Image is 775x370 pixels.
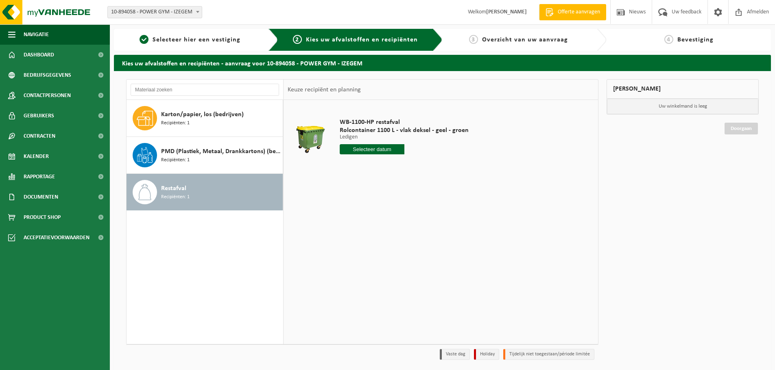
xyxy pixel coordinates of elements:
[486,9,527,15] strong: [PERSON_NAME]
[556,8,602,16] span: Offerte aanvragen
[24,45,54,65] span: Dashboard
[607,79,759,99] div: [PERSON_NAME]
[127,174,283,210] button: Restafval Recipiënten: 1
[24,227,90,248] span: Acceptatievoorwaarden
[131,84,279,96] input: Materiaal zoeken
[664,35,673,44] span: 4
[440,349,470,360] li: Vaste dag
[24,24,49,45] span: Navigatie
[24,65,71,85] span: Bedrijfsgegevens
[161,184,186,193] span: Restafval
[24,106,54,126] span: Gebruikers
[725,123,758,134] a: Doorgaan
[340,134,469,140] p: Ledigen
[161,147,281,156] span: PMD (Plastiek, Metaal, Drankkartons) (bedrijven)
[503,349,594,360] li: Tijdelijk niet toegestaan/période limitée
[677,37,714,43] span: Bevestiging
[24,126,55,146] span: Contracten
[474,349,499,360] li: Holiday
[127,100,283,137] button: Karton/papier, los (bedrijven) Recipiënten: 1
[340,118,469,126] span: WB-1100-HP restafval
[153,37,240,43] span: Selecteer hier een vestiging
[293,35,302,44] span: 2
[114,55,771,71] h2: Kies uw afvalstoffen en recipiënten - aanvraag voor 10-894058 - POWER GYM - IZEGEM
[469,35,478,44] span: 3
[24,207,61,227] span: Product Shop
[607,99,758,114] p: Uw winkelmand is leeg
[161,110,244,119] span: Karton/papier, los (bedrijven)
[108,6,202,18] span: 10-894058 - POWER GYM - IZEGEM
[482,37,568,43] span: Overzicht van uw aanvraag
[118,35,262,45] a: 1Selecteer hier een vestiging
[340,126,469,134] span: Rolcontainer 1100 L - vlak deksel - geel - groen
[24,187,58,207] span: Documenten
[140,35,148,44] span: 1
[127,137,283,174] button: PMD (Plastiek, Metaal, Drankkartons) (bedrijven) Recipiënten: 1
[340,144,404,154] input: Selecteer datum
[107,6,202,18] span: 10-894058 - POWER GYM - IZEGEM
[24,146,49,167] span: Kalender
[539,4,606,20] a: Offerte aanvragen
[284,80,365,100] div: Keuze recipiënt en planning
[161,119,190,127] span: Recipiënten: 1
[306,37,418,43] span: Kies uw afvalstoffen en recipiënten
[161,156,190,164] span: Recipiënten: 1
[24,85,71,106] span: Contactpersonen
[24,167,55,187] span: Rapportage
[161,193,190,201] span: Recipiënten: 1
